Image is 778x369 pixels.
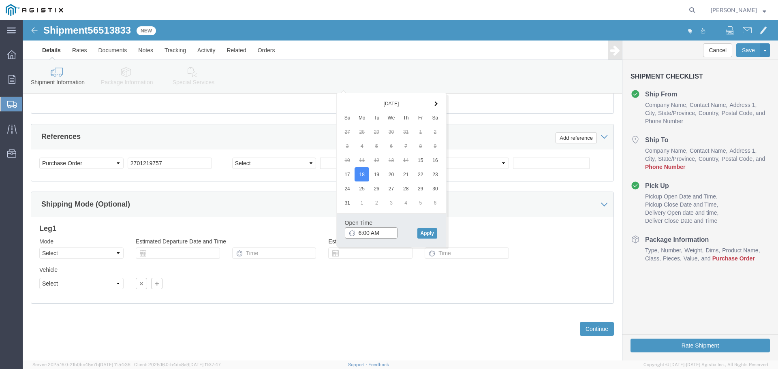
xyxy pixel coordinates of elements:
a: Support [348,362,368,367]
span: Elijah Platt [711,6,757,15]
span: Client: 2025.16.0-b4dc8a9 [134,362,221,367]
button: [PERSON_NAME] [710,5,767,15]
span: Copyright © [DATE]-[DATE] Agistix Inc., All Rights Reserved [643,361,768,368]
iframe: FS Legacy Container [23,20,778,360]
span: [DATE] 11:37:47 [189,362,221,367]
img: logo [6,4,63,16]
span: [DATE] 11:54:36 [99,362,130,367]
span: Server: 2025.16.0-21b0bc45e7b [32,362,130,367]
a: Feedback [368,362,389,367]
